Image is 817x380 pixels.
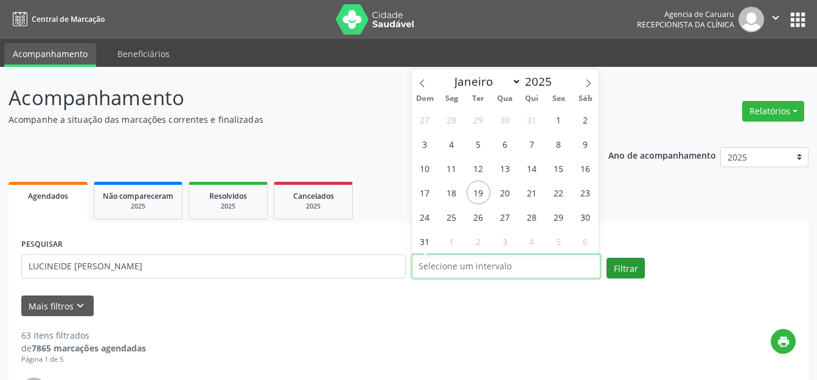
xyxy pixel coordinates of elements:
[440,108,464,131] span: Julho 28, 2025
[547,132,571,156] span: Agosto 8, 2025
[4,43,96,67] a: Acompanhamento
[9,83,569,113] p: Acompanhamento
[574,229,597,253] span: Setembro 6, 2025
[21,295,94,317] button: Mais filtroskeyboard_arrow_down
[21,254,406,278] input: Nome, código do beneficiário ou CPF
[572,95,599,103] span: Sáb
[493,132,517,156] span: Agosto 6, 2025
[787,9,808,30] button: apps
[467,108,490,131] span: Julho 29, 2025
[438,95,465,103] span: Seg
[440,181,464,204] span: Agosto 18, 2025
[467,156,490,180] span: Agosto 12, 2025
[637,19,734,30] span: Recepcionista da clínica
[574,132,597,156] span: Agosto 9, 2025
[9,113,569,126] p: Acompanhe a situação das marcações correntes e finalizadas
[493,108,517,131] span: Julho 30, 2025
[492,95,518,103] span: Qua
[467,229,490,253] span: Setembro 2, 2025
[413,205,437,229] span: Agosto 24, 2025
[520,229,544,253] span: Setembro 4, 2025
[283,202,344,211] div: 2025
[742,101,804,122] button: Relatórios
[467,181,490,204] span: Agosto 19, 2025
[493,181,517,204] span: Agosto 20, 2025
[520,156,544,180] span: Agosto 14, 2025
[209,191,247,201] span: Resolvidos
[521,74,561,89] input: Year
[467,132,490,156] span: Agosto 5, 2025
[440,132,464,156] span: Agosto 4, 2025
[574,181,597,204] span: Agosto 23, 2025
[103,191,173,201] span: Não compareceram
[412,95,439,103] span: Dom
[467,205,490,229] span: Agosto 26, 2025
[547,229,571,253] span: Setembro 5, 2025
[545,95,572,103] span: Sex
[440,205,464,229] span: Agosto 25, 2025
[608,147,716,162] p: Ano de acompanhamento
[518,95,545,103] span: Qui
[449,73,522,90] select: Month
[574,156,597,180] span: Agosto 16, 2025
[520,181,544,204] span: Agosto 21, 2025
[9,9,105,29] a: Central de Marcação
[574,205,597,229] span: Agosto 30, 2025
[198,202,259,211] div: 2025
[493,229,517,253] span: Setembro 3, 2025
[547,108,571,131] span: Agosto 1, 2025
[440,229,464,253] span: Setembro 1, 2025
[637,9,734,19] div: Agencia de Caruaru
[32,342,146,354] strong: 7865 marcações agendadas
[777,335,790,348] i: print
[493,156,517,180] span: Agosto 13, 2025
[413,108,437,131] span: Julho 27, 2025
[574,108,597,131] span: Agosto 2, 2025
[21,342,146,354] div: de
[607,258,645,278] button: Filtrar
[547,156,571,180] span: Agosto 15, 2025
[413,132,437,156] span: Agosto 3, 2025
[413,156,437,180] span: Agosto 10, 2025
[21,354,146,365] div: Página 1 de 5
[413,181,437,204] span: Agosto 17, 2025
[74,299,87,313] i: keyboard_arrow_down
[465,95,492,103] span: Ter
[739,7,764,32] img: img
[547,205,571,229] span: Agosto 29, 2025
[32,14,105,24] span: Central de Marcação
[28,191,68,201] span: Agendados
[520,205,544,229] span: Agosto 28, 2025
[440,156,464,180] span: Agosto 11, 2025
[413,229,437,253] span: Agosto 31, 2025
[412,254,601,278] input: Selecione um intervalo
[547,181,571,204] span: Agosto 22, 2025
[764,7,787,32] button: 
[520,132,544,156] span: Agosto 7, 2025
[771,329,796,354] button: print
[293,191,334,201] span: Cancelados
[109,43,178,64] a: Beneficiários
[493,205,517,229] span: Agosto 27, 2025
[520,108,544,131] span: Julho 31, 2025
[769,11,782,24] i: 
[21,329,146,342] div: 63 itens filtrados
[21,235,63,254] label: PESQUISAR
[103,202,173,211] div: 2025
